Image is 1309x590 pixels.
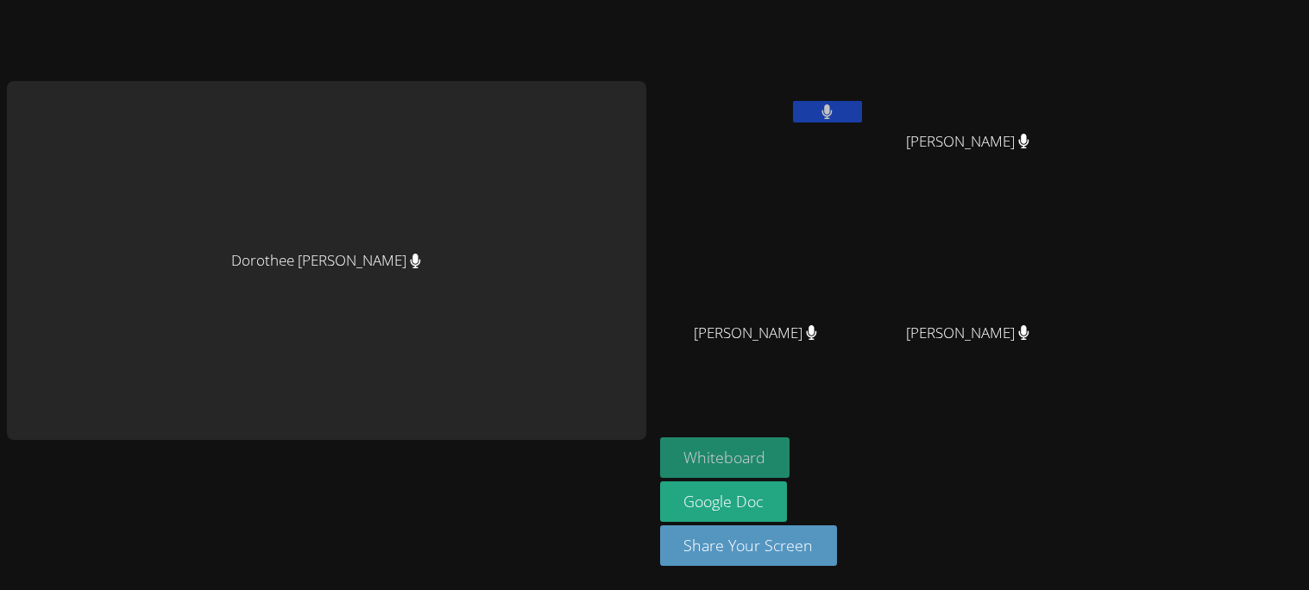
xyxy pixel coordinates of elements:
button: Whiteboard [660,437,790,478]
span: [PERSON_NAME] [906,321,1029,346]
span: [PERSON_NAME] [694,321,817,346]
a: Google Doc [660,481,788,522]
span: [PERSON_NAME] [906,129,1029,154]
button: Share Your Screen [660,525,838,566]
div: Dorothee [PERSON_NAME] [7,81,646,441]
